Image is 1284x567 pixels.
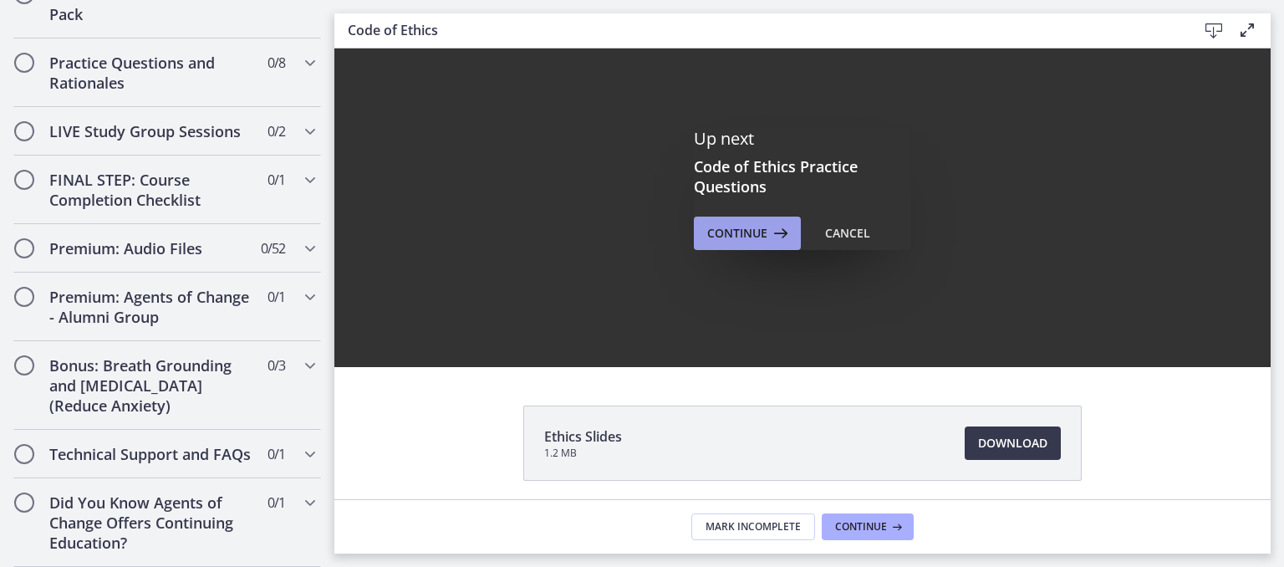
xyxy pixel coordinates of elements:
[49,444,253,464] h2: Technical Support and FAQs
[691,513,815,540] button: Mark Incomplete
[825,223,870,243] div: Cancel
[49,121,253,141] h2: LIVE Study Group Sessions
[694,156,911,197] h3: Code of Ethics Practice Questions
[49,493,253,553] h2: Did You Know Agents of Change Offers Continuing Education?
[267,121,285,141] span: 0 / 2
[978,433,1047,453] span: Download
[267,355,285,375] span: 0 / 3
[965,427,1061,460] a: Download
[694,128,911,150] p: Up next
[706,520,801,534] span: Mark Incomplete
[812,217,884,250] button: Cancel
[267,287,285,307] span: 0 / 1
[49,238,253,258] h2: Premium: Audio Files
[707,223,767,243] span: Continue
[348,20,1170,40] h3: Code of Ethics
[822,513,914,540] button: Continue
[544,427,622,447] span: Ethics Slides
[267,493,285,513] span: 0 / 1
[49,355,253,416] h2: Bonus: Breath Grounding and [MEDICAL_DATA] (Reduce Anxiety)
[49,53,253,93] h2: Practice Questions and Rationales
[267,170,285,190] span: 0 / 1
[49,170,253,210] h2: FINAL STEP: Course Completion Checklist
[694,217,801,250] button: Continue
[544,447,622,460] span: 1.2 MB
[49,287,253,327] h2: Premium: Agents of Change - Alumni Group
[261,238,285,258] span: 0 / 52
[267,444,285,464] span: 0 / 1
[835,520,887,534] span: Continue
[267,53,285,73] span: 0 / 8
